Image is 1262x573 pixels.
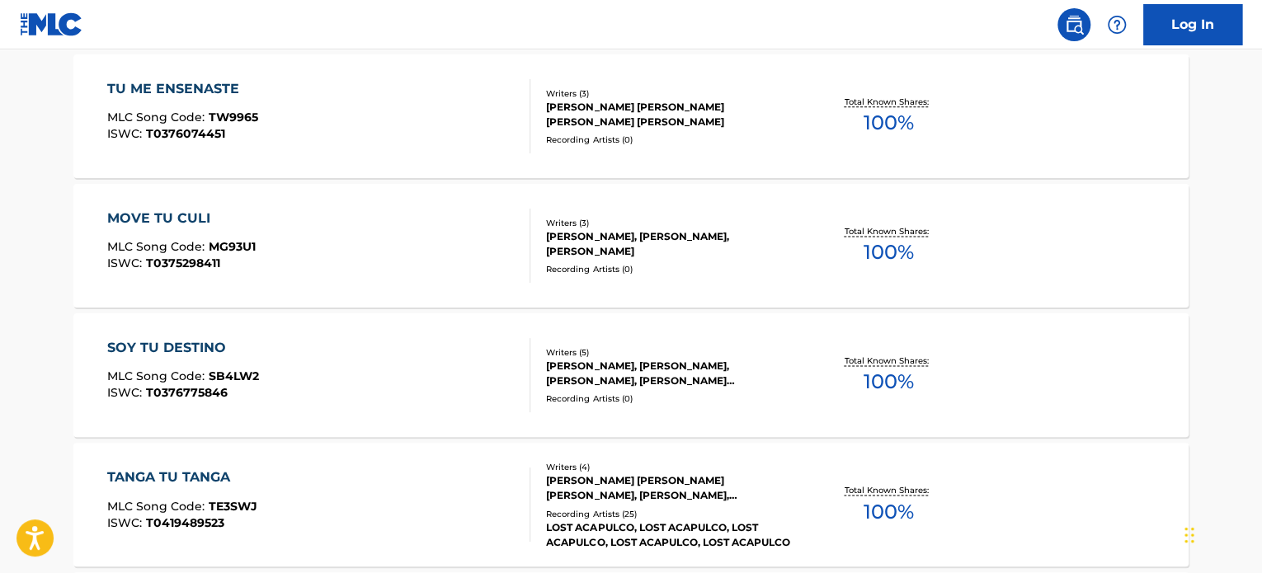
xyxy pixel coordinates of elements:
div: Recording Artists ( 0 ) [546,392,795,405]
div: [PERSON_NAME], [PERSON_NAME], [PERSON_NAME], [PERSON_NAME] [PERSON_NAME] [PERSON_NAME] [546,359,795,388]
img: help [1107,15,1127,35]
a: TANGA TU TANGAMLC Song Code:TE3SWJISWC:T0419489523Writers (4)[PERSON_NAME] [PERSON_NAME] [PERSON_... [73,443,1189,566]
span: 100 % [863,367,913,397]
p: Total Known Shares: [844,96,932,108]
div: Writers ( 4 ) [546,461,795,473]
a: Public Search [1057,8,1090,41]
span: MLC Song Code : [107,369,209,383]
img: search [1064,15,1084,35]
div: MOVE TU CULI [107,209,256,228]
a: Log In [1143,4,1242,45]
iframe: Chat Widget [1180,494,1262,573]
div: [PERSON_NAME] [PERSON_NAME] [PERSON_NAME] [PERSON_NAME] [546,100,795,129]
span: MLC Song Code : [107,110,209,124]
div: TU ME ENSENASTE [107,79,258,99]
span: T0376775846 [146,385,228,400]
span: T0375298411 [146,256,220,270]
p: Total Known Shares: [844,355,932,367]
div: Drag [1184,510,1194,560]
img: MLC Logo [20,12,83,36]
p: Total Known Shares: [844,484,932,496]
div: Writers ( 3 ) [546,87,795,100]
span: T0419489523 [146,514,224,529]
div: Recording Artists ( 0 ) [546,134,795,146]
a: TU ME ENSENASTEMLC Song Code:TW9965ISWC:T0376074451Writers (3)[PERSON_NAME] [PERSON_NAME] [PERSON... [73,54,1189,178]
span: 100 % [863,108,913,138]
div: LOST ACAPULCO, LOST ACAPULCO, LOST ACAPULCO, LOST ACAPULCO, LOST ACAPULCO [546,519,795,549]
span: 100 % [863,237,913,267]
div: Recording Artists ( 25 ) [546,507,795,519]
span: MG93U1 [209,239,256,254]
a: MOVE TU CULIMLC Song Code:MG93U1ISWC:T0375298411Writers (3)[PERSON_NAME], [PERSON_NAME], [PERSON_... [73,184,1189,308]
span: 100 % [863,496,913,526]
span: TW9965 [209,110,258,124]
span: MLC Song Code : [107,239,209,254]
div: Help [1100,8,1133,41]
span: ISWC : [107,126,146,141]
div: SOY TU DESTINO [107,338,259,358]
div: TANGA TU TANGA [107,467,257,487]
div: Recording Artists ( 0 ) [546,263,795,275]
span: ISWC : [107,514,146,529]
span: SB4LW2 [209,369,259,383]
div: [PERSON_NAME], [PERSON_NAME], [PERSON_NAME] [546,229,795,259]
a: SOY TU DESTINOMLC Song Code:SB4LW2ISWC:T0376775846Writers (5)[PERSON_NAME], [PERSON_NAME], [PERSO... [73,313,1189,437]
span: MLC Song Code : [107,498,209,513]
span: T0376074451 [146,126,225,141]
span: ISWC : [107,256,146,270]
div: [PERSON_NAME] [PERSON_NAME] [PERSON_NAME], [PERSON_NAME], [PERSON_NAME] [546,473,795,503]
div: Writers ( 5 ) [546,346,795,359]
span: ISWC : [107,385,146,400]
span: TE3SWJ [209,498,257,513]
div: Writers ( 3 ) [546,217,795,229]
p: Total Known Shares: [844,225,932,237]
